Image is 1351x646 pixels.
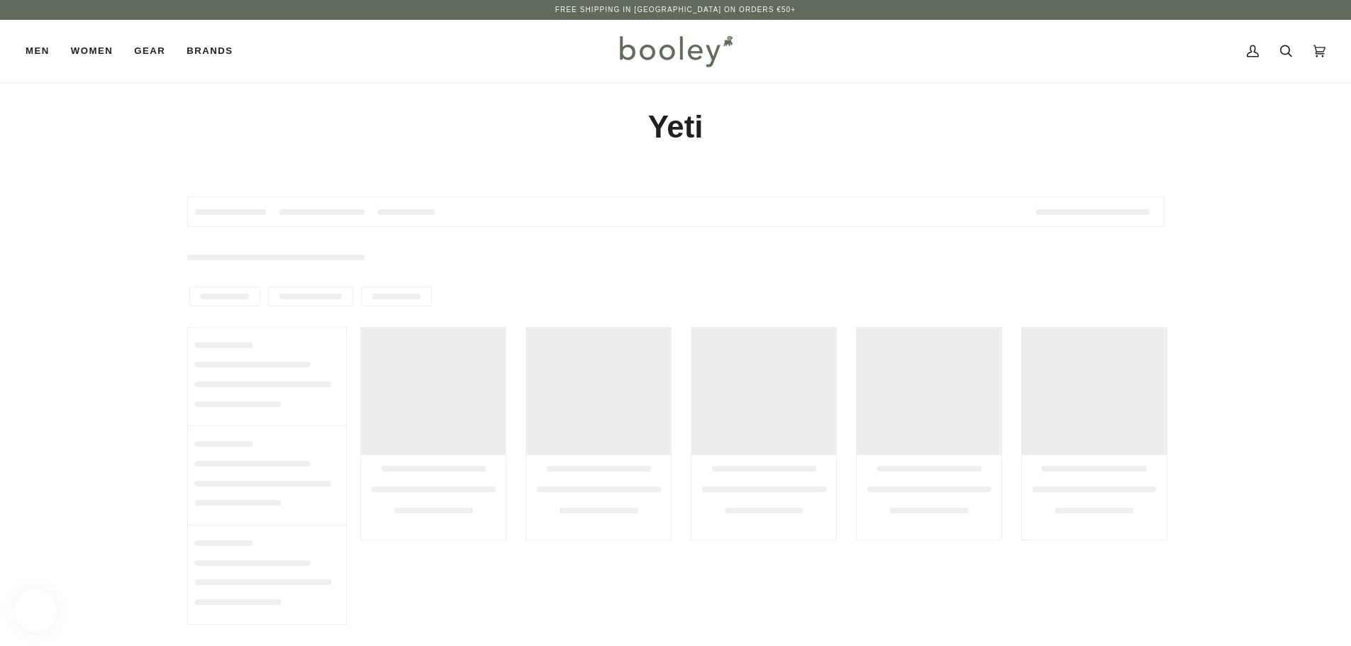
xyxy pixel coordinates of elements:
img: Booley [613,30,738,72]
span: Gear [134,44,165,58]
span: Brands [187,44,233,58]
a: Men [26,20,60,82]
span: Women [71,44,113,58]
a: Brands [176,20,243,82]
iframe: Button to open loyalty program pop-up [14,589,57,632]
h1: Yeti [187,108,1164,147]
span: Men [26,44,50,58]
p: Free Shipping in [GEOGRAPHIC_DATA] on Orders €50+ [555,4,796,16]
a: Gear [123,20,176,82]
a: Women [60,20,123,82]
